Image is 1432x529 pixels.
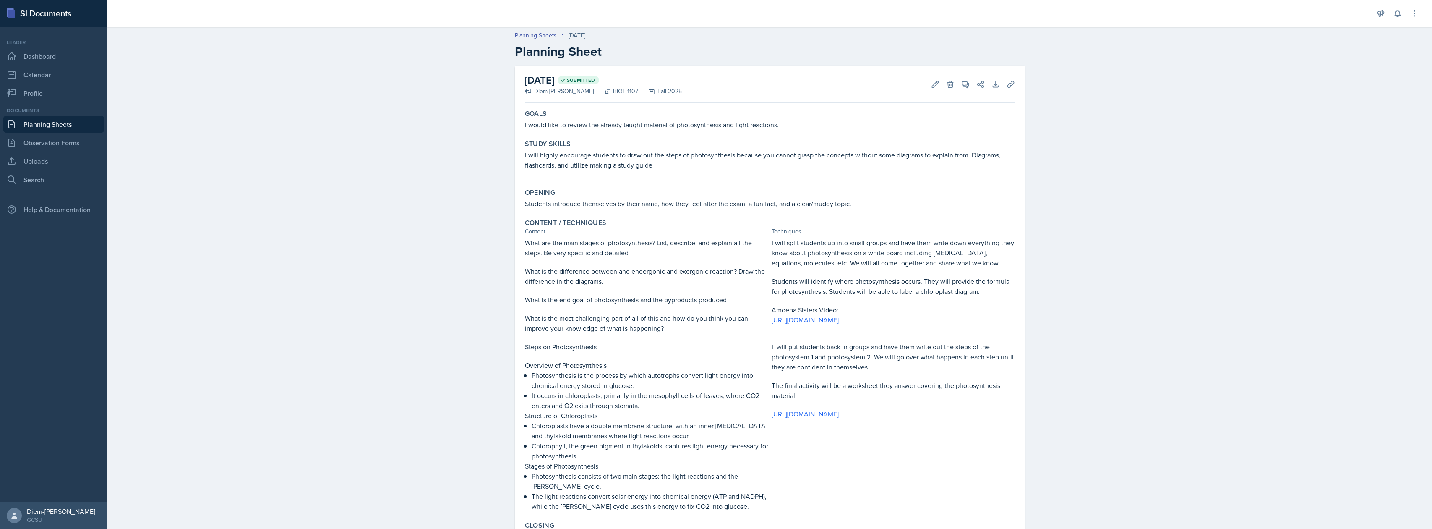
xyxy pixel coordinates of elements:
a: [URL][DOMAIN_NAME] [772,315,839,325]
span: Submitted [567,77,595,84]
a: Dashboard [3,48,104,65]
a: [URL][DOMAIN_NAME] [772,409,839,419]
p: The light reactions convert solar energy into chemical energy (ATP and NADPH), while the [PERSON_... [532,491,768,511]
div: Techniques [772,227,1015,236]
a: Planning Sheets [515,31,557,40]
label: Study Skills [525,140,571,148]
div: Help & Documentation [3,201,104,218]
div: [DATE] [569,31,585,40]
p: Chlorophyll, the green pigment in thylakoids, captures light energy necessary for photosynthesis. [532,441,768,461]
p: Stages of Photosynthesis [525,461,768,471]
div: Diem-[PERSON_NAME] [525,87,594,96]
p: Students will identify where photosynthesis occurs. They will provide the formula for photosynthe... [772,276,1015,296]
a: Profile [3,85,104,102]
a: Uploads [3,153,104,170]
label: Content / Techniques [525,219,607,227]
p: It occurs in chloroplasts, primarily in the mesophyll cells of leaves, where CO2 enters and O2 ex... [532,390,768,411]
label: Goals [525,110,547,118]
p: I would like to review the already taught material of photosynthesis and light reactions. [525,120,1015,130]
p: I will highly encourage students to draw out the steps of photosynthesis because you cannot grasp... [525,150,1015,170]
div: Leader [3,39,104,46]
div: Fall 2025 [638,87,682,96]
label: Opening [525,189,556,197]
p: I will split students up into small groups and have them write down everything they know about ph... [772,238,1015,268]
h2: Planning Sheet [515,44,1025,59]
div: Diem-[PERSON_NAME] [27,507,95,516]
p: Structure of Chloroplasts [525,411,768,421]
a: Observation Forms [3,134,104,151]
p: Chloroplasts have a double membrane structure, with an inner [MEDICAL_DATA] and thylakoid membran... [532,421,768,441]
div: BIOL 1107 [594,87,638,96]
h2: [DATE] [525,73,682,88]
p: Students introduce themselves by their name, how they feel after the exam, a fun fact, and a clea... [525,199,1015,209]
p: What is the difference between and endergonic and exergonic reaction? Draw the difference in the ... [525,266,768,286]
p: The final activity will be a worksheet they answer covering the photosynthesis material [772,380,1015,401]
a: Calendar [3,66,104,83]
p: Photosynthesis is the process by which autotrophs convert light energy into chemical energy store... [532,370,768,390]
div: Documents [3,107,104,114]
p: What are the main stages of photosynthesis? List, describe, and explain all the steps. Be very sp... [525,238,768,258]
a: Planning Sheets [3,116,104,133]
p: What is the most challenging part of all of this and how do you think you can improve your knowle... [525,313,768,333]
p: Overview of Photosynthesis [525,360,768,370]
a: Search [3,171,104,188]
p: Photosynthesis consists of two main stages: the light reactions and the [PERSON_NAME] cycle. [532,471,768,491]
div: GCSU [27,516,95,524]
p: What is the end goal of photosynthesis and the byproducts produced [525,295,768,305]
p: Steps on Photosynthesis [525,342,768,352]
p: I will put students back in groups and have them write out the steps of the photosystem 1 and pho... [772,342,1015,372]
div: Content [525,227,768,236]
p: Amoeba Sisters Video: [772,305,1015,315]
